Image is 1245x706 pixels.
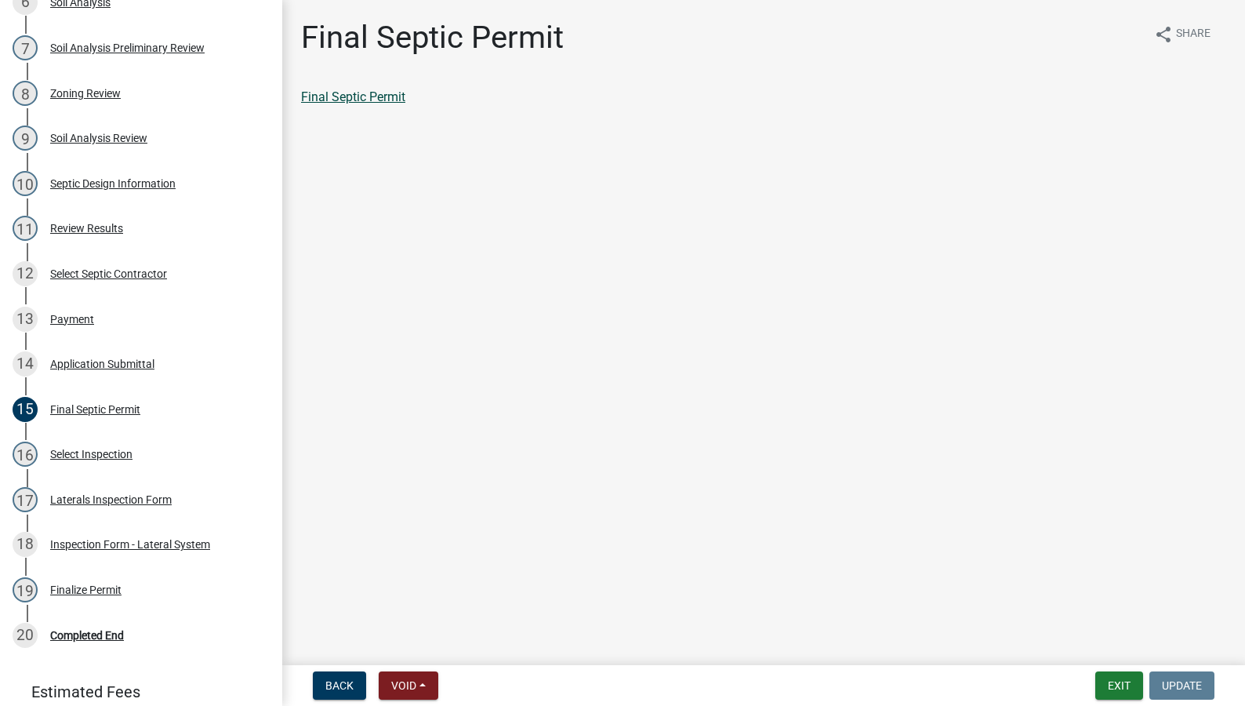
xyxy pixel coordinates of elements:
[50,630,124,641] div: Completed End
[13,351,38,377] div: 14
[379,671,438,700] button: Void
[13,532,38,557] div: 18
[50,494,172,505] div: Laterals Inspection Form
[13,307,38,332] div: 13
[50,539,210,550] div: Inspection Form - Lateral System
[1176,25,1211,44] span: Share
[325,679,354,692] span: Back
[50,358,154,369] div: Application Submittal
[13,623,38,648] div: 20
[50,42,205,53] div: Soil Analysis Preliminary Review
[1162,679,1202,692] span: Update
[391,679,416,692] span: Void
[1149,671,1214,700] button: Update
[13,261,38,286] div: 12
[50,133,147,144] div: Soil Analysis Review
[1095,671,1143,700] button: Exit
[313,671,366,700] button: Back
[13,487,38,512] div: 17
[50,223,123,234] div: Review Results
[1142,19,1223,49] button: shareShare
[50,584,122,595] div: Finalize Permit
[13,577,38,602] div: 19
[301,19,564,56] h1: Final Septic Permit
[13,35,38,60] div: 7
[13,171,38,196] div: 10
[13,126,38,151] div: 9
[50,404,140,415] div: Final Septic Permit
[50,449,132,460] div: Select Inspection
[1154,25,1173,44] i: share
[50,268,167,279] div: Select Septic Contractor
[50,314,94,325] div: Payment
[50,178,176,189] div: Septic Design Information
[301,89,405,104] a: Final Septic Permit
[13,397,38,422] div: 15
[13,216,38,241] div: 11
[13,442,38,467] div: 16
[50,88,121,99] div: Zoning Review
[13,81,38,106] div: 8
